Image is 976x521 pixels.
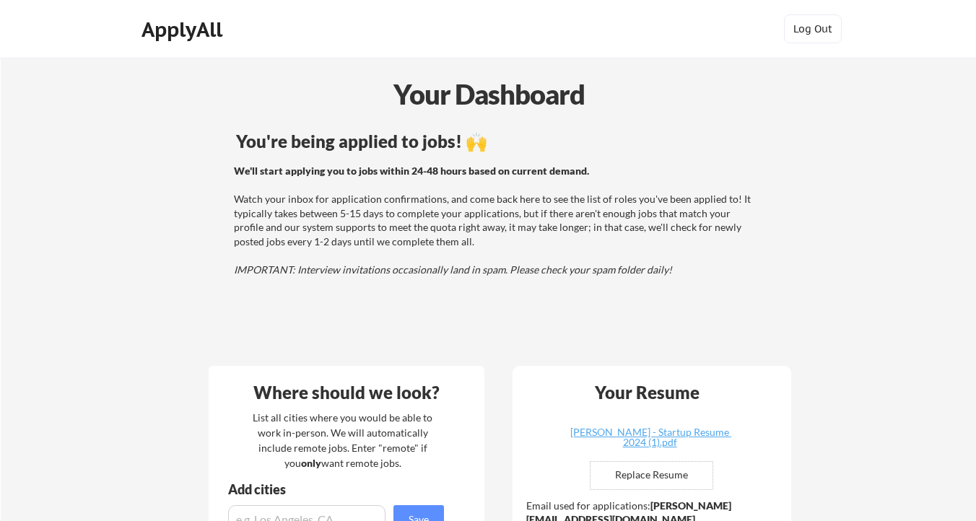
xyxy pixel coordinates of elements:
em: IMPORTANT: Interview invitations occasionally land in spam. Please check your spam folder daily! [234,263,672,276]
div: List all cities where you would be able to work in-person. We will automatically include remote j... [243,410,442,470]
strong: only [301,457,321,469]
button: Log Out [784,14,842,43]
div: Your Dashboard [1,74,976,115]
div: ApplyAll [141,17,227,42]
div: Your Resume [575,384,718,401]
div: Where should we look? [212,384,481,401]
div: Add cities [228,483,448,496]
div: [PERSON_NAME] - Startup Resume 2024 (1).pdf [564,427,736,447]
div: You're being applied to jobs! 🙌 [236,133,757,150]
div: Watch your inbox for application confirmations, and come back here to see the list of roles you'v... [234,164,754,277]
a: [PERSON_NAME] - Startup Resume 2024 (1).pdf [564,427,736,450]
strong: We'll start applying you to jobs within 24-48 hours based on current demand. [234,165,589,177]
